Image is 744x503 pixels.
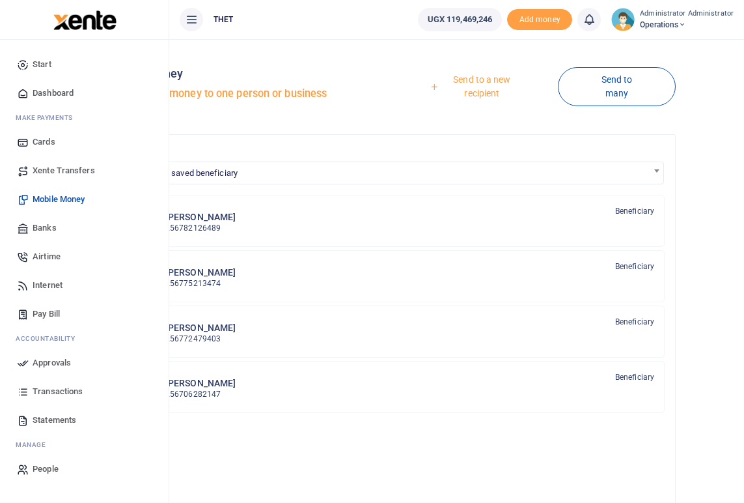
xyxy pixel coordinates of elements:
[52,14,117,24] a: logo-small logo-large logo-large
[33,58,51,71] span: Start
[10,242,158,271] a: Airtime
[10,349,158,377] a: Approvals
[10,435,158,455] li: M
[118,250,665,302] a: SA [PERSON_NAME] 256775213474 Beneficiary
[615,261,654,272] span: Beneficiary
[10,328,158,349] li: Ac
[611,8,734,31] a: profile-user Administrator Administrator Operations
[165,222,236,235] p: 256782126489
[396,68,558,105] a: Send to a new recipient
[33,414,76,427] span: Statements
[418,8,503,31] a: UGX 119,469,246
[10,406,158,435] a: Statements
[428,13,493,26] span: UGX 119,469,246
[413,8,508,31] li: Wallet ballance
[118,361,665,413] a: SA [PERSON_NAME] 256706282147 Beneficiary
[10,377,158,406] a: Transactions
[10,108,158,128] li: M
[25,335,75,342] span: countability
[33,463,59,476] span: People
[124,168,238,178] span: Search for a saved beneficiary
[165,388,236,401] p: 256706282147
[107,66,387,81] h4: Mobile Money
[33,385,83,398] span: Transactions
[118,195,665,247] a: VKk [PERSON_NAME] 256782126489 Beneficiary
[33,164,95,177] span: Xente Transfers
[165,267,236,278] h6: [PERSON_NAME]
[507,9,572,31] li: Toup your wallet
[10,271,158,300] a: Internet
[33,356,71,369] span: Approvals
[558,67,676,106] a: Send to many
[507,9,572,31] span: Add money
[22,114,73,121] span: ake Payments
[10,128,158,156] a: Cards
[33,250,61,263] span: Airtime
[118,306,665,358] a: SGn [PERSON_NAME] 256772479403 Beneficiary
[615,316,654,328] span: Beneficiary
[165,323,236,334] h6: [PERSON_NAME]
[615,205,654,217] span: Beneficiary
[10,79,158,108] a: Dashboard
[107,87,387,100] h5: Send mobile money to one person or business
[10,300,158,328] a: Pay Bill
[33,136,55,149] span: Cards
[10,214,158,242] a: Banks
[165,333,236,345] p: 256772479403
[611,8,635,31] img: profile-user
[33,279,62,292] span: Internet
[640,8,734,20] small: Administrator Administrator
[33,87,74,100] span: Dashboard
[615,371,654,383] span: Beneficiary
[507,14,572,23] a: Add money
[165,212,236,223] h6: [PERSON_NAME]
[22,441,46,448] span: anage
[640,19,734,31] span: Operations
[10,455,158,483] a: People
[33,308,60,321] span: Pay Bill
[10,156,158,185] a: Xente Transfers
[118,162,664,184] span: Search for a saved beneficiary
[10,50,158,79] a: Start
[165,278,236,290] p: 256775213474
[33,222,57,235] span: Banks
[10,185,158,214] a: Mobile Money
[33,193,85,206] span: Mobile Money
[165,378,236,389] h6: [PERSON_NAME]
[208,14,238,25] span: THET
[118,162,663,182] span: Search for a saved beneficiary
[53,10,117,30] img: logo-large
